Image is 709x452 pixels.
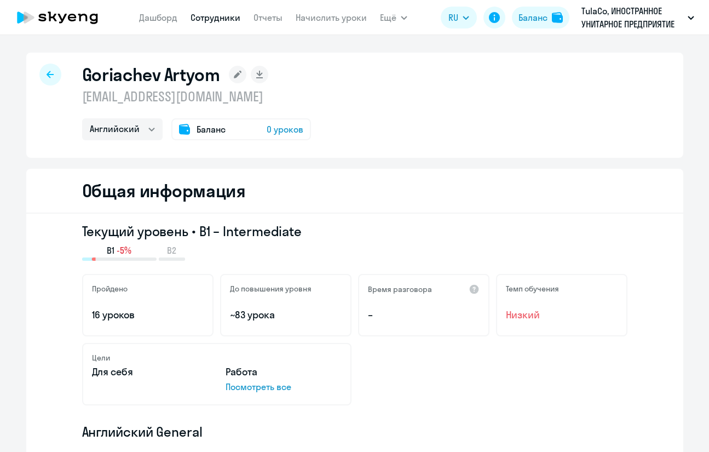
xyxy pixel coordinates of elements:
p: Для себя [92,365,208,379]
p: TulaCo, ИНОСТРАННОЕ УНИТАРНОЕ ПРЕДПРИЯТИЕ ТУЛА КОНСАЛТИНГ [581,4,683,31]
h5: До повышения уровня [230,284,312,294]
span: Английский General [82,423,203,440]
button: Ещё [380,7,407,28]
h2: Общая информация [82,180,246,202]
h5: Цели [92,353,110,363]
p: [EMAIL_ADDRESS][DOMAIN_NAME] [82,88,311,105]
span: 0 уроков [267,123,303,136]
button: TulaCo, ИНОСТРАННОЕ УНИТАРНОЕ ПРЕДПРИЯТИЕ ТУЛА КОНСАЛТИНГ [576,4,700,31]
span: B1 [107,244,114,256]
h5: Пройдено [92,284,128,294]
span: Ещё [380,11,396,24]
span: B2 [167,244,176,256]
p: – [368,308,480,322]
span: Баланс [197,123,226,136]
h5: Время разговора [368,284,432,294]
button: RU [441,7,477,28]
h5: Темп обучения [506,284,559,294]
span: Низкий [506,308,618,322]
h1: Goriachev Artyom [82,64,220,85]
h3: Текущий уровень • B1 – Intermediate [82,222,627,240]
p: ~83 урока [230,308,342,322]
a: Дашборд [139,12,177,23]
img: balance [552,12,563,23]
a: Сотрудники [191,12,240,23]
a: Начислить уроки [296,12,367,23]
p: 16 уроков [92,308,204,322]
div: Баланс [518,11,547,24]
span: RU [448,11,458,24]
button: Балансbalance [512,7,569,28]
a: Отчеты [253,12,283,23]
span: -5% [117,244,131,256]
p: Работа [226,365,342,379]
p: Посмотреть все [226,380,342,393]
